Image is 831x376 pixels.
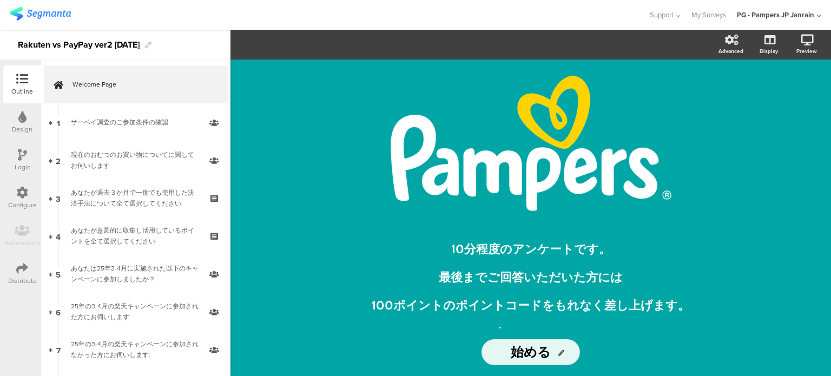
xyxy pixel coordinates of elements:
div: Outline [11,87,33,96]
span: 7 [56,344,61,355]
span: Support [650,10,674,20]
a: 1 サーベイ調査のご参加条件の確認 [44,103,228,141]
input: Start [482,339,580,365]
a: 7 25年の3-4月の楽天キャンペーンに参加されなかった方にお伺いします. [44,331,228,368]
div: 25年の3-4月の楽天キャンペーンに参加されなかった方にお伺いします. [71,339,200,360]
span: 6 [56,306,61,318]
div: Rakuten vs PayPay ver2 [DATE] [18,36,140,54]
div: Preview [796,47,817,55]
div: Display [760,47,778,55]
span: あなたのお声をおきかせください！ [432,326,630,341]
span: 2 [56,154,61,166]
span: 最後までご回答いただいた方には [439,270,623,285]
div: 現在のおむつのお買い物についてに関してお伺いします [71,149,200,171]
span: 10分程度のアンケートです。 [451,242,611,256]
div: Design [12,124,32,134]
a: Welcome Page [44,65,228,103]
span: 1 [57,116,60,128]
div: 25年の3-4月の楽天キャンペーンに参加された方にお伺いします. [71,301,200,322]
a: 5 あなたは25年3-4月に実施された以下のキャンペーンに参加しましたか？ [44,255,228,293]
span: Welcome Page [72,79,211,90]
a: 4 あなたが意図的に収集し活用しているポイントを全て選択してください [44,217,228,255]
span: 4 [56,230,61,242]
div: あなたが意図的に収集し活用しているポイントを全て選択してください [71,225,200,247]
span: 3 [56,192,61,204]
span: 5 [56,268,61,280]
div: サーベイ調査のご参加条件の確認 [71,117,200,128]
div: Configure [8,200,37,210]
a: 3 あなたが過去３か月で一度でも使用した決済手法について全て選択してください. [44,179,228,217]
div: Distribute [8,276,37,286]
img: segmanta logo [10,7,71,21]
div: あなたは25年3-4月に実施された以下のキャンペーンに参加しましたか？ [71,263,200,285]
div: Logic [15,162,30,172]
a: 2 現在のおむつのお買い物についてに関してお伺いします [44,141,228,179]
div: PG - Pampers JP Janrain [737,10,814,20]
div: あなたが過去３か月で一度でも使用した決済手法について全て選択してください. [71,187,200,209]
span: 100ポイントのポイントコードをもれなく差し上げます。 [372,298,690,313]
a: 6 25年の3-4月の楽天キャンペーンに参加された方にお伺いします. [44,293,228,331]
div: Advanced [718,47,743,55]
